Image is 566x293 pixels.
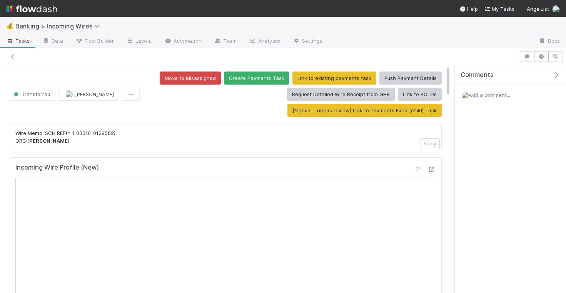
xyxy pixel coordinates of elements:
img: logo-inverted-e16ddd16eac7371096b0.svg [6,2,57,15]
span: Banking > Incoming Wires [15,22,104,30]
a: Data [36,35,69,48]
img: avatar_eacbd5bb-7590-4455-a9e9-12dcb5674423.png [461,91,469,99]
a: Flow Builder [69,35,120,48]
span: Flow Builder [75,37,114,45]
strong: [PERSON_NAME] [27,138,70,144]
h5: Incoming Wire Profile (New) [15,164,99,171]
div: Help [459,5,478,13]
p: Wire Memo: SCH REF(Y 1 0001010129562) ORG: [15,130,435,145]
button: [PERSON_NAME] [58,88,119,101]
button: Copy [421,138,440,149]
button: [Manual - needs review] Link to Payments Fund (child) Task [287,104,442,117]
a: Automation [158,35,208,48]
a: Team [208,35,243,48]
span: 💰 [6,23,14,29]
button: Move to Misassigned [160,72,221,85]
span: My Tasks [484,6,514,12]
a: Layout [120,35,158,48]
span: Tasks [6,37,30,45]
span: Add a comment... [469,92,510,98]
img: avatar_eacbd5bb-7590-4455-a9e9-12dcb5674423.png [552,5,560,13]
span: Comments [461,71,494,79]
button: Transferred [9,88,55,101]
a: Analytics [243,35,287,48]
button: Link to existing payments task [292,72,376,85]
button: Push Payment Details [379,72,442,85]
a: Docs [533,35,566,48]
button: Link to BOLOs [398,88,442,101]
button: Create Payments Task [224,72,289,85]
span: [PERSON_NAME] [75,91,114,97]
span: AngelList [527,6,549,12]
button: Request Detailed Wire Receipt from GHB [287,88,395,101]
a: Settings [287,35,329,48]
span: Transferred [12,91,50,97]
a: My Tasks [484,5,514,13]
img: avatar_eacbd5bb-7590-4455-a9e9-12dcb5674423.png [65,90,73,98]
